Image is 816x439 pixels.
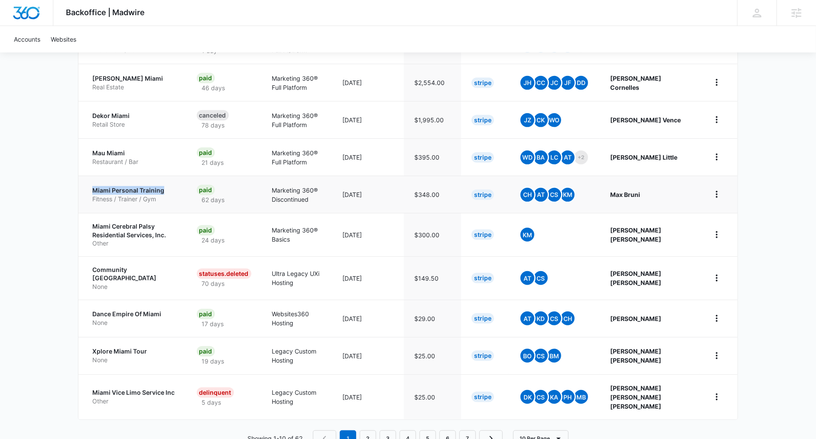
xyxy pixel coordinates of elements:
strong: [PERSON_NAME] [610,315,661,322]
p: Other [92,397,176,406]
span: MB [574,390,588,404]
p: 62 days [197,195,230,204]
p: Miami Personal Training [92,186,176,195]
a: Websites [46,26,81,52]
td: $149.50 [404,256,461,300]
div: statuses.Deleted [197,269,251,279]
td: [DATE] [332,374,404,419]
td: $300.00 [404,213,461,256]
p: Xplore Miami Tour [92,347,176,356]
td: [DATE] [332,300,404,337]
td: [DATE] [332,64,404,101]
p: 46 days [197,83,231,92]
span: BM [547,349,561,363]
a: Miami Personal TrainingFitness / Trainer / Gym [92,186,176,203]
td: $25.00 [404,374,461,419]
p: Mau Miami [92,149,176,157]
div: Stripe [471,229,494,240]
p: Websites360 Hosting [272,309,322,328]
button: home [710,75,724,89]
strong: [PERSON_NAME] [PERSON_NAME] [610,347,661,364]
div: Paid [197,73,215,83]
td: $1,995.00 [404,101,461,138]
p: Restaurant / Bar [92,157,176,166]
span: KA [547,390,561,404]
td: [DATE] [332,176,404,213]
span: +2 [574,151,588,164]
button: home [710,150,724,164]
div: Delinquent [197,387,234,398]
p: None [92,282,176,291]
a: Miami Vice Limo Service IncOther [92,388,176,405]
span: CC [534,76,548,90]
span: Backoffice | Madwire [66,8,145,17]
td: [DATE] [332,138,404,176]
button: home [710,311,724,325]
span: KM [520,228,534,242]
span: LC [547,151,561,164]
strong: [PERSON_NAME] [PERSON_NAME] [PERSON_NAME] [610,384,661,410]
span: AT [561,151,575,164]
span: WO [547,113,561,127]
p: Fitness / Trainer / Gym [92,195,176,203]
div: Paid [197,185,215,195]
button: home [710,187,724,201]
p: 17 days [197,319,229,328]
span: CS [534,271,548,285]
a: Xplore Miami TourNone [92,347,176,364]
span: CS [534,349,548,363]
a: Community [GEOGRAPHIC_DATA]None [92,265,176,291]
span: kD [534,311,548,325]
p: Miami Vice Limo Service Inc [92,388,176,397]
p: Other [92,239,176,248]
a: Mau MiamiRestaurant / Bar [92,149,176,166]
p: [PERSON_NAME] Miami [92,74,176,83]
p: 24 days [197,236,230,245]
div: Paid [197,309,215,319]
button: home [710,228,724,242]
td: [DATE] [332,213,404,256]
strong: [PERSON_NAME] [PERSON_NAME] [610,270,661,286]
div: Stripe [471,273,494,283]
button: home [710,271,724,285]
button: home [710,390,724,404]
p: Dance Empire Of Miami [92,310,176,318]
span: DK [520,390,534,404]
div: Canceled [197,110,229,121]
span: PH [561,390,575,404]
div: Stripe [471,392,494,402]
p: Legacy Custom Hosting [272,347,322,365]
span: BA [534,151,548,164]
span: BO [520,349,534,363]
td: $395.00 [404,138,461,176]
p: Marketing 360® Discontinued [272,186,322,204]
div: Stripe [471,115,494,125]
p: Real Estate [92,83,176,92]
td: $348.00 [404,176,461,213]
p: Marketing 360® Full Platform [272,74,322,92]
a: Miami Cerebral Palsy Residential Services, Inc.Other [92,222,176,248]
div: Paid [197,346,215,357]
p: None [92,318,176,327]
p: Retail Store [92,120,176,129]
div: Paid [197,225,215,236]
td: [DATE] [332,101,404,138]
a: Dance Empire Of MiamiNone [92,310,176,327]
span: At [520,311,534,325]
span: WD [520,151,534,164]
a: Accounts [9,26,46,52]
td: [DATE] [332,337,404,374]
p: 5 days [197,398,227,407]
p: Ultra Legacy UXi Hosting [272,269,322,287]
p: Dekor Miami [92,111,176,120]
p: 19 days [197,357,230,366]
span: DD [574,76,588,90]
span: CH [561,311,575,325]
p: 78 days [197,121,230,130]
strong: [PERSON_NAME] Cornelles [610,75,661,91]
p: Miami Cerebral Palsy Residential Services, Inc. [92,222,176,239]
p: Legacy Custom Hosting [272,388,322,406]
span: CH [520,188,534,202]
div: Stripe [471,313,494,324]
div: Stripe [471,190,494,200]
